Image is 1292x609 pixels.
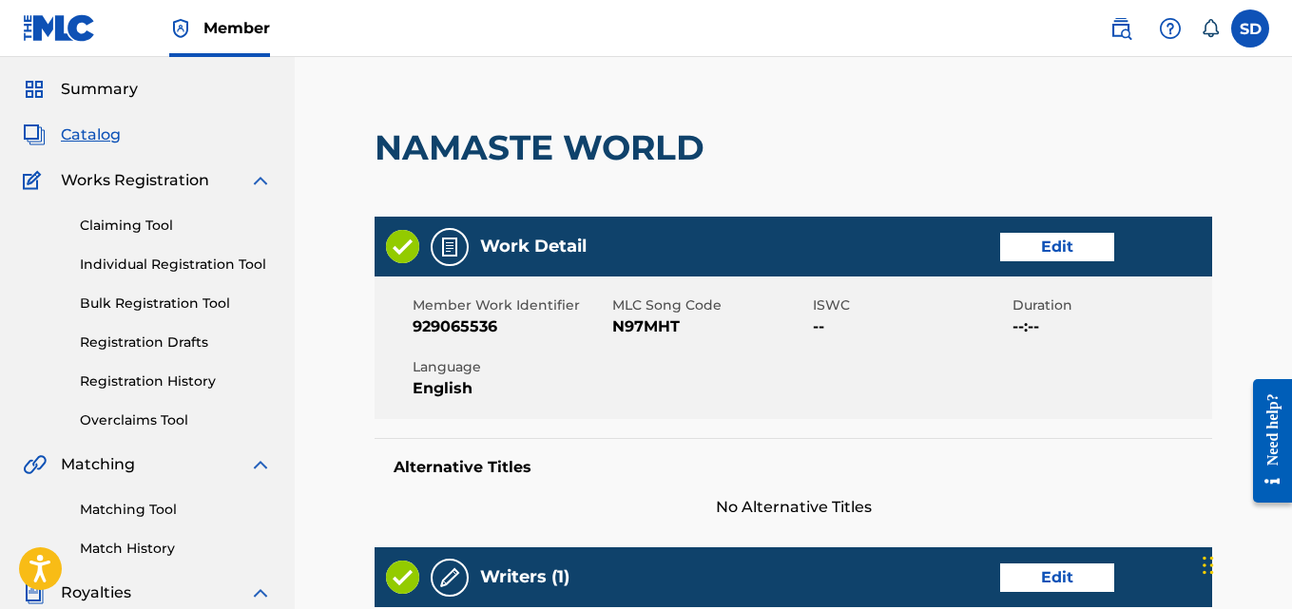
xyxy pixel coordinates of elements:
span: 929065536 [413,315,607,338]
h5: Work Detail [480,236,587,257]
a: Registration History [80,371,272,391]
span: N97MHT [612,315,807,338]
h5: Alternative Titles [394,458,1193,477]
span: Language [413,357,607,377]
a: Individual Registration Tool [80,255,272,275]
img: Valid [386,230,419,263]
a: SummarySummary [23,78,138,101]
img: Summary [23,78,46,101]
span: English [413,377,607,400]
div: Help [1151,10,1189,48]
img: help [1159,17,1182,40]
img: expand [249,169,272,192]
span: --:-- [1012,315,1207,338]
a: Edit [1000,233,1114,261]
img: Catalog [23,124,46,146]
img: MLC Logo [23,14,96,42]
span: No Alternative Titles [375,496,1212,519]
a: Bulk Registration Tool [80,294,272,314]
iframe: Resource Center [1239,364,1292,517]
img: Writers [438,566,461,589]
a: Public Search [1102,10,1140,48]
img: Royalties [23,581,46,604]
span: MLC Song Code [612,295,807,315]
a: CatalogCatalog [23,124,121,146]
img: Works Registration [23,169,48,192]
a: Match History [80,539,272,559]
a: Matching Tool [80,500,272,520]
span: Member Work Identifier [413,295,607,315]
div: Notifications [1201,19,1220,38]
div: Drag [1203,537,1214,594]
span: Matching [61,453,135,476]
img: Valid [386,561,419,594]
span: Royalties [61,581,131,604]
div: User Menu [1231,10,1269,48]
img: Matching [23,453,47,476]
span: Member [203,17,270,39]
span: ISWC [813,295,1008,315]
h5: Writers (1) [480,566,569,588]
a: Claiming Tool [80,216,272,236]
img: Top Rightsholder [169,17,192,40]
iframe: Chat Widget [1197,518,1292,609]
img: search [1109,17,1132,40]
span: -- [813,315,1008,338]
h2: NAMASTE WORLD [375,126,714,169]
span: Catalog [61,124,121,146]
span: Summary [61,78,138,101]
a: Registration Drafts [80,333,272,352]
a: Overclaims Tool [80,410,272,430]
a: Edit [1000,563,1114,592]
span: Works Registration [61,169,209,192]
img: Work Detail [438,236,461,258]
span: Duration [1012,295,1207,315]
img: expand [249,453,272,476]
img: expand [249,581,272,604]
